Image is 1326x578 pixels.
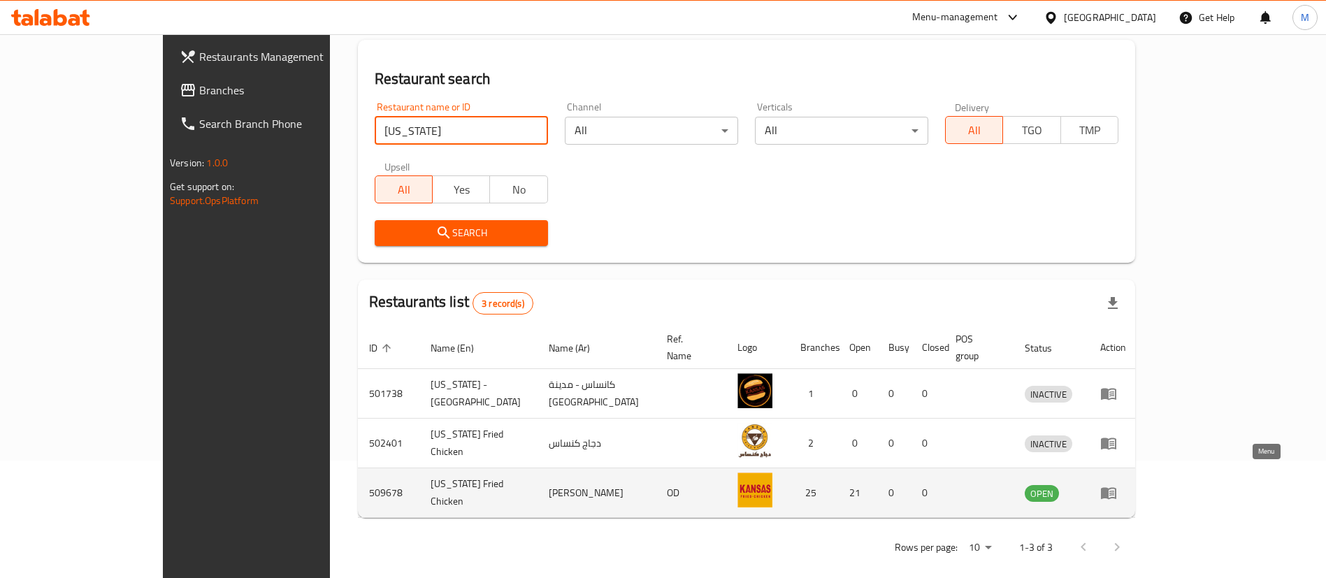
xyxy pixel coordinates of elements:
[438,180,484,200] span: Yes
[1002,116,1060,144] button: TGO
[667,331,709,364] span: Ref. Name
[199,48,373,65] span: Restaurants Management
[838,369,877,419] td: 0
[1019,539,1053,556] p: 1-3 of 3
[945,116,1003,144] button: All
[737,373,772,408] img: Kansas - El Shorouk City
[384,161,410,171] label: Upsell
[1009,120,1055,140] span: TGO
[1025,485,1059,502] div: OPEN
[386,224,537,242] span: Search
[789,326,838,369] th: Branches
[1064,10,1156,25] div: [GEOGRAPHIC_DATA]
[1100,435,1126,451] div: Menu
[911,326,944,369] th: Closed
[549,340,608,356] span: Name (Ar)
[199,115,373,132] span: Search Branch Phone
[737,423,772,458] img: Kansas Fried Chicken
[565,117,738,145] div: All
[1100,385,1126,402] div: Menu
[538,468,656,518] td: [PERSON_NAME]
[956,331,997,364] span: POS group
[358,419,419,468] td: 502401
[432,175,490,203] button: Yes
[538,369,656,419] td: كانساس - مدينة [GEOGRAPHIC_DATA]
[199,82,373,99] span: Branches
[206,154,228,172] span: 1.0.0
[789,419,838,468] td: 2
[489,175,547,203] button: No
[1089,326,1137,369] th: Action
[951,120,997,140] span: All
[168,73,384,107] a: Branches
[419,468,538,518] td: [US_STATE] Fried Chicken
[737,472,772,507] img: Kansas Fried Chicken
[375,117,548,145] input: Search for restaurant name or ID..
[473,297,533,310] span: 3 record(s)
[877,326,911,369] th: Busy
[911,369,944,419] td: 0
[1025,436,1072,452] span: INACTIVE
[838,326,877,369] th: Open
[895,539,958,556] p: Rows per page:
[496,180,542,200] span: No
[375,175,433,203] button: All
[912,9,998,26] div: Menu-management
[838,419,877,468] td: 0
[1025,486,1059,502] span: OPEN
[1025,435,1072,452] div: INACTIVE
[1025,386,1072,403] span: INACTIVE
[419,369,538,419] td: [US_STATE] - [GEOGRAPHIC_DATA]
[726,326,789,369] th: Logo
[789,468,838,518] td: 25
[369,340,396,356] span: ID
[963,537,997,558] div: Rows per page:
[381,180,427,200] span: All
[358,468,419,518] td: 509678
[877,468,911,518] td: 0
[955,102,990,112] label: Delivery
[911,468,944,518] td: 0
[656,468,726,518] td: OD
[538,419,656,468] td: دجاج كنساس
[358,369,419,419] td: 501738
[789,369,838,419] td: 1
[168,40,384,73] a: Restaurants Management
[1067,120,1113,140] span: TMP
[375,220,548,246] button: Search
[755,117,928,145] div: All
[1025,340,1070,356] span: Status
[375,68,1118,89] h2: Restaurant search
[1301,10,1309,25] span: M
[170,178,234,196] span: Get support on:
[473,292,533,315] div: Total records count
[911,419,944,468] td: 0
[877,419,911,468] td: 0
[1060,116,1118,144] button: TMP
[170,192,259,210] a: Support.OpsPlatform
[431,340,492,356] span: Name (En)
[369,291,533,315] h2: Restaurants list
[168,107,384,140] a: Search Branch Phone
[358,326,1137,518] table: enhanced table
[170,154,204,172] span: Version:
[419,419,538,468] td: [US_STATE] Fried Chicken
[1096,287,1130,320] div: Export file
[838,468,877,518] td: 21
[877,369,911,419] td: 0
